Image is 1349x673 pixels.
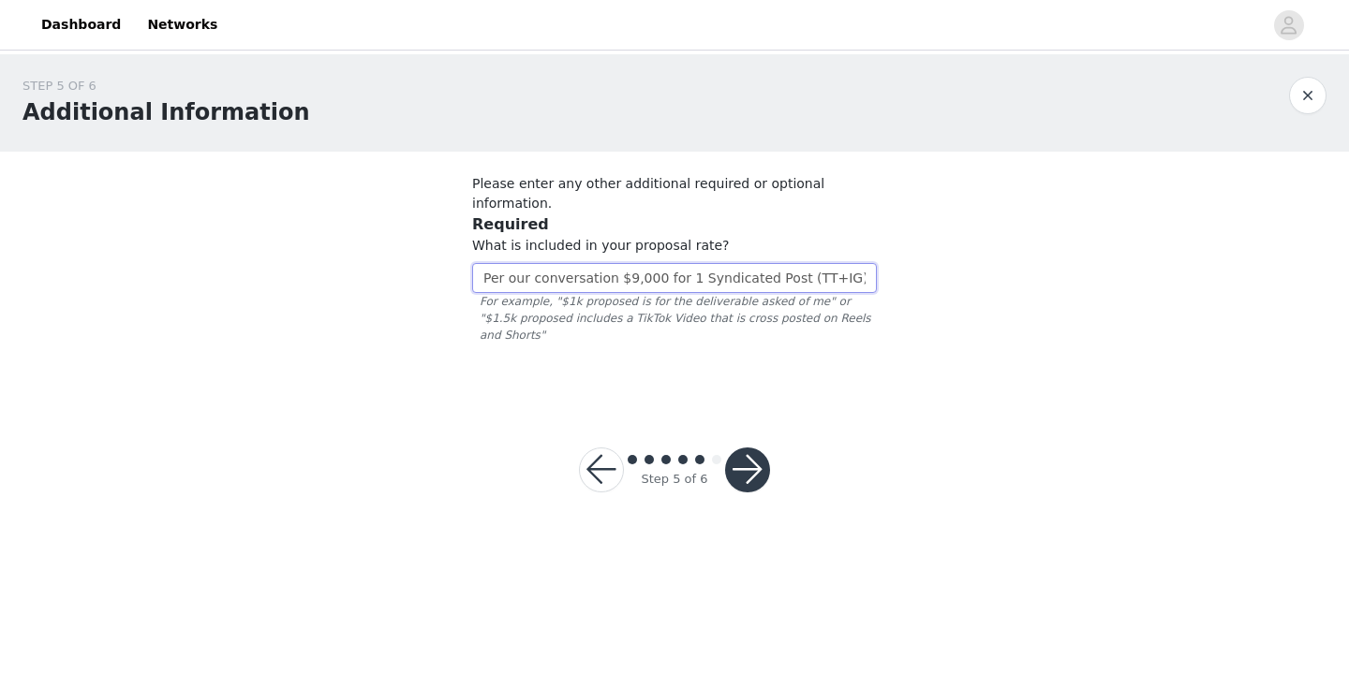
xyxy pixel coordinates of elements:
p: Please enter any other additional required or optional information. [472,174,877,213]
div: avatar [1280,10,1297,40]
h1: Additional Information [22,95,309,129]
a: Dashboard [30,4,132,46]
h3: Required [472,213,877,236]
span: For example, "$1k proposed is for the deliverable asked of me" or "$1.5k proposed includes a TikT... [472,293,877,344]
div: STEP 5 OF 6 [22,77,309,95]
a: Networks [136,4,229,46]
div: Step 5 of 6 [641,470,707,489]
span: What is included in your proposal rate? [472,238,730,253]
